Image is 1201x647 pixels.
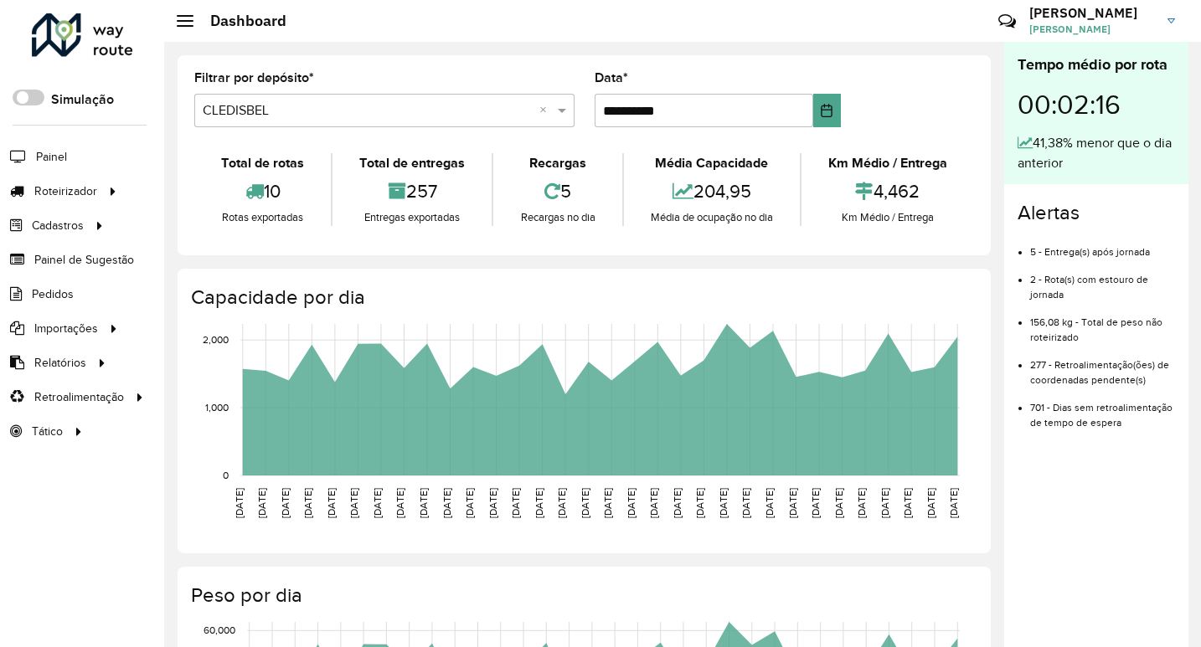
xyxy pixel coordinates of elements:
[1030,259,1175,302] li: 2 - Rota(s) com estouro de jornada
[813,94,841,127] button: Choose Date
[856,488,867,518] text: [DATE]
[1029,5,1155,21] h3: [PERSON_NAME]
[1018,76,1175,133] div: 00:02:16
[34,354,86,372] span: Relatórios
[34,182,97,200] span: Roteirizador
[203,334,229,345] text: 2,000
[487,488,498,518] text: [DATE]
[194,68,314,88] label: Filtrar por depósito
[234,488,245,518] text: [DATE]
[1030,302,1175,345] li: 156,08 kg - Total de peso não roteirizado
[191,285,974,310] h4: Capacidade por dia
[648,488,659,518] text: [DATE]
[205,402,229,413] text: 1,000
[34,251,134,269] span: Painel de Sugestão
[764,488,775,518] text: [DATE]
[337,153,487,173] div: Total de entregas
[441,488,452,518] text: [DATE]
[510,488,521,518] text: [DATE]
[628,173,796,209] div: 204,95
[595,68,628,88] label: Data
[497,153,617,173] div: Recargas
[879,488,890,518] text: [DATE]
[418,488,429,518] text: [DATE]
[989,3,1025,39] a: Contato Rápido
[718,488,729,518] text: [DATE]
[337,173,487,209] div: 257
[464,488,475,518] text: [DATE]
[1030,232,1175,259] li: 5 - Entrega(s) após jornada
[948,488,959,518] text: [DATE]
[372,488,383,518] text: [DATE]
[280,488,291,518] text: [DATE]
[628,153,796,173] div: Média Capacidade
[337,209,487,226] div: Entregas exportadas
[193,12,286,30] h2: Dashboard
[1018,133,1175,173] div: 41,38% menor que o dia anterior
[198,153,327,173] div: Total de rotas
[497,173,617,209] div: 5
[34,388,124,406] span: Retroalimentação
[602,488,613,518] text: [DATE]
[740,488,751,518] text: [DATE]
[902,488,913,518] text: [DATE]
[1030,345,1175,388] li: 277 - Retroalimentação(ões) de coordenadas pendente(s)
[833,488,844,518] text: [DATE]
[497,209,617,226] div: Recargas no dia
[198,173,327,209] div: 10
[256,488,267,518] text: [DATE]
[394,488,405,518] text: [DATE]
[806,153,970,173] div: Km Médio / Entrega
[806,209,970,226] div: Km Médio / Entrega
[326,488,337,518] text: [DATE]
[533,488,544,518] text: [DATE]
[925,488,936,518] text: [DATE]
[32,285,74,303] span: Pedidos
[32,423,63,440] span: Tático
[51,90,114,110] label: Simulação
[810,488,821,518] text: [DATE]
[806,173,970,209] div: 4,462
[672,488,683,518] text: [DATE]
[36,148,67,166] span: Painel
[191,583,974,608] h4: Peso por dia
[1029,22,1155,37] span: [PERSON_NAME]
[1018,201,1175,225] h4: Alertas
[198,209,327,226] div: Rotas exportadas
[32,217,84,234] span: Cadastros
[787,488,798,518] text: [DATE]
[556,488,567,518] text: [DATE]
[348,488,359,518] text: [DATE]
[628,209,796,226] div: Média de ocupação no dia
[302,488,313,518] text: [DATE]
[1030,388,1175,430] li: 701 - Dias sem retroalimentação de tempo de espera
[694,488,705,518] text: [DATE]
[204,624,235,635] text: 60,000
[626,488,637,518] text: [DATE]
[539,100,554,121] span: Clear all
[580,488,590,518] text: [DATE]
[34,320,98,337] span: Importações
[1018,54,1175,76] div: Tempo médio por rota
[223,470,229,480] text: 0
